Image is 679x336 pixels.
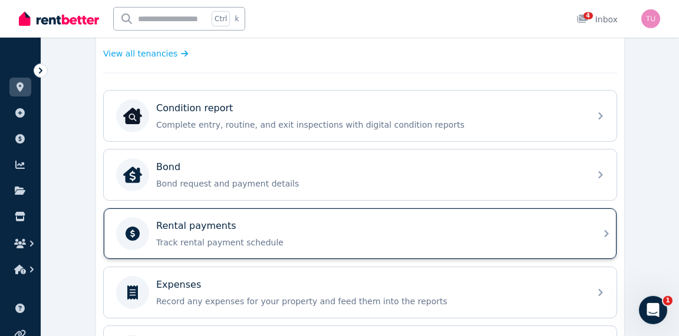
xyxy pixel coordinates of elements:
[639,296,667,324] iframe: Intercom live chat
[235,14,239,24] span: k
[104,91,617,141] a: Condition reportCondition reportComplete entry, routine, and exit inspections with digital condit...
[104,149,617,200] a: BondBondBond request and payment details
[584,12,593,19] span: 4
[103,48,177,59] span: View all tenancies
[576,14,618,25] div: Inbox
[156,295,583,307] p: Record any expenses for your property and feed them into the reports
[103,48,189,59] a: View all tenancies
[663,296,673,305] span: 1
[156,101,233,115] p: Condition report
[104,208,617,259] a: Rental paymentsTrack rental payment schedule
[123,107,142,125] img: Condition report
[212,11,230,26] span: Ctrl
[156,219,236,233] p: Rental payments
[123,165,142,184] img: Bond
[641,9,660,28] img: tucksy@gmail.com
[19,10,99,28] img: RentBetter
[156,237,583,248] p: Track rental payment schedule
[156,119,583,131] p: Complete entry, routine, and exit inspections with digital condition reports
[156,278,201,292] p: Expenses
[104,267,617,318] a: ExpensesRecord any expenses for your property and feed them into the reports
[156,178,583,189] p: Bond request and payment details
[156,160,180,174] p: Bond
